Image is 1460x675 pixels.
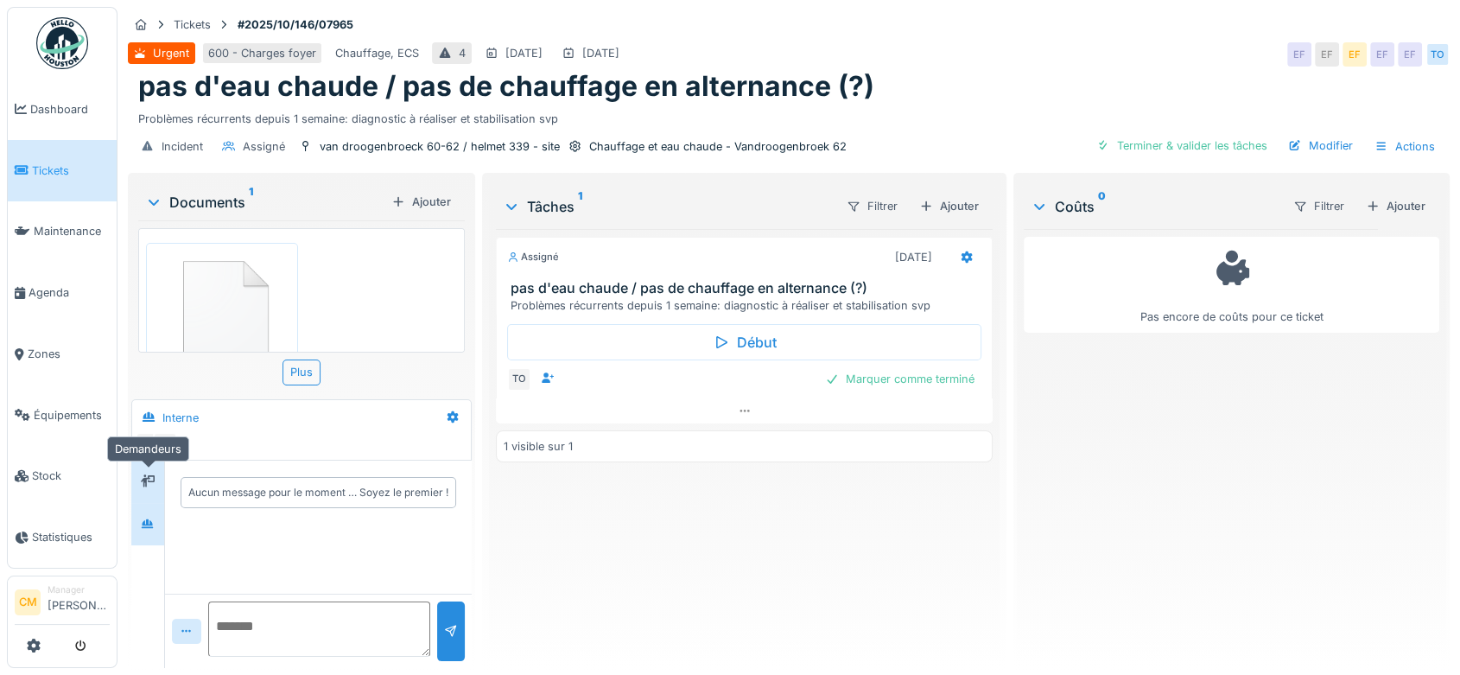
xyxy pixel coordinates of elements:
[32,468,110,484] span: Stock
[107,436,189,462] div: Demandeurs
[174,16,211,33] div: Tickets
[243,138,285,155] div: Assigné
[1031,196,1279,217] div: Coûts
[505,45,543,61] div: [DATE]
[8,140,117,201] a: Tickets
[15,583,110,625] a: CM Manager[PERSON_NAME]
[511,280,985,296] h3: pas d'eau chaude / pas de chauffage en alternance (?)
[507,324,981,360] div: Début
[15,589,41,615] li: CM
[504,438,573,455] div: 1 visible sur 1
[32,162,110,179] span: Tickets
[8,201,117,263] a: Maintenance
[8,262,117,323] a: Agenda
[231,16,360,33] strong: #2025/10/146/07965
[384,190,458,213] div: Ajouter
[1285,194,1352,219] div: Filtrer
[208,45,316,61] div: 600 - Charges foyer
[8,506,117,568] a: Statistiques
[1425,42,1450,67] div: TO
[138,104,1439,127] div: Problèmes récurrents depuis 1 semaine: diagnostic à réaliser et stabilisation svp
[282,360,321,385] div: Plus
[320,138,560,155] div: van droogenbroeck 60-62 / helmet 339 - site
[36,17,88,69] img: Badge_color-CXgf-gQk.svg
[507,367,531,392] div: TO
[188,485,448,500] div: Aucun message pour le moment … Soyez le premier !
[1089,134,1274,157] div: Terminer & valider les tâches
[32,529,110,545] span: Statistiques
[1281,134,1360,157] div: Modifier
[507,250,559,264] div: Assigné
[162,410,199,426] div: Interne
[8,323,117,385] a: Zones
[162,138,203,155] div: Incident
[249,192,253,213] sup: 1
[895,249,932,265] div: [DATE]
[839,194,905,219] div: Filtrer
[1098,196,1106,217] sup: 0
[589,138,847,155] div: Chauffage et eau chaude - Vandroogenbroek 62
[511,297,985,314] div: Problèmes récurrents depuis 1 semaine: diagnostic à réaliser et stabilisation svp
[1315,42,1339,67] div: EF
[1370,42,1394,67] div: EF
[34,407,110,423] span: Équipements
[1343,42,1367,67] div: EF
[145,192,384,213] div: Documents
[578,196,582,217] sup: 1
[459,45,466,61] div: 4
[28,346,110,362] span: Zones
[34,223,110,239] span: Maintenance
[30,101,110,118] span: Dashboard
[582,45,619,61] div: [DATE]
[153,45,189,61] div: Urgent
[48,583,110,621] li: [PERSON_NAME]
[8,385,117,446] a: Équipements
[29,284,110,301] span: Agenda
[1287,42,1311,67] div: EF
[818,367,981,391] div: Marquer comme terminé
[912,194,986,218] div: Ajouter
[136,432,160,456] div: EF
[1367,134,1443,159] div: Actions
[8,79,117,140] a: Dashboard
[150,247,294,385] img: 84750757-fdcc6f00-afbb-11ea-908a-1074b026b06b.png
[153,432,177,456] div: TO
[138,70,874,103] h1: pas d'eau chaude / pas de chauffage en alternance (?)
[503,196,832,217] div: Tâches
[1035,245,1428,325] div: Pas encore de coûts pour ce ticket
[1359,194,1432,218] div: Ajouter
[1398,42,1422,67] div: EF
[8,446,117,507] a: Stock
[335,45,419,61] div: Chauffage, ECS
[48,583,110,596] div: Manager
